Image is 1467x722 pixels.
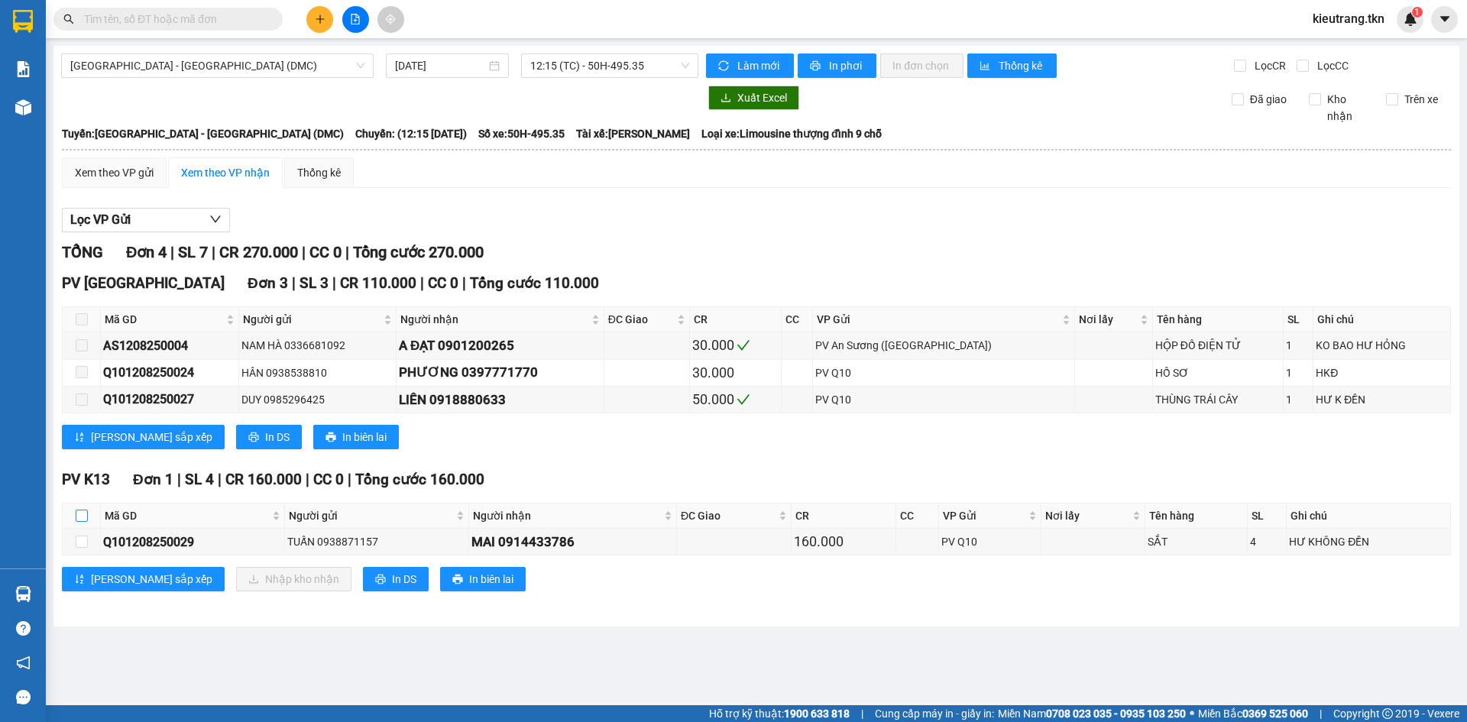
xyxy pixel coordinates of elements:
th: CC [896,503,939,529]
span: CC 0 [309,243,342,261]
sup: 1 [1412,7,1423,18]
td: PV Q10 [939,529,1041,555]
div: HÂN 0938538810 [241,364,393,381]
span: printer [810,60,823,73]
button: printerIn DS [236,425,302,449]
td: Q101208250029 [101,529,285,555]
span: ⚪️ [1190,711,1194,717]
span: ĐC Giao [681,507,776,524]
span: Nơi lấy [1045,507,1129,524]
span: | [462,274,466,292]
div: LIÊN 0918880633 [399,390,601,410]
span: aim [385,14,396,24]
input: 12/08/2025 [395,57,486,74]
div: SẮT [1148,533,1245,550]
button: printerIn biên lai [313,425,399,449]
span: Tổng cước 270.000 [353,243,484,261]
div: PV Q10 [941,533,1038,550]
span: plus [315,14,325,24]
span: CR 110.000 [340,274,416,292]
span: SL 7 [178,243,208,261]
button: In đơn chọn [880,53,963,78]
span: Số xe: 50H-495.35 [478,125,565,142]
span: [PERSON_NAME] sắp xếp [91,571,212,588]
th: CR [690,307,781,332]
input: Tìm tên, số ĐT hoặc mã đơn [84,11,264,28]
span: Trên xe [1398,91,1444,108]
span: | [348,471,351,488]
span: CR 160.000 [225,471,302,488]
span: PV [GEOGRAPHIC_DATA] [62,274,225,292]
span: | [345,243,349,261]
span: sort-ascending [74,432,85,444]
td: AS1208250004 [101,332,239,359]
span: message [16,690,31,704]
span: | [306,471,309,488]
th: Ghi chú [1313,307,1451,332]
div: A ĐẠT 0901200265 [399,335,601,356]
td: Q101208250024 [101,360,239,387]
span: In DS [392,571,416,588]
span: Tổng cước 110.000 [470,274,599,292]
span: check [737,393,750,406]
div: MAI 0914433786 [471,532,674,552]
span: In DS [265,429,290,445]
span: SL 4 [185,471,214,488]
span: VP Gửi [943,507,1025,524]
div: Q101208250024 [103,363,236,382]
div: 30.000 [692,362,778,384]
div: HƯ KHÔNG ĐỀN [1289,533,1448,550]
img: logo-vxr [13,10,33,33]
span: ĐC Giao [608,311,674,328]
span: notification [16,656,31,670]
span: PV K13 [62,471,110,488]
span: Lọc VP Gửi [70,210,131,229]
div: 1 [1286,364,1310,381]
span: | [861,705,863,722]
span: Kho nhận [1321,91,1375,125]
div: 1 [1286,337,1310,354]
img: warehouse-icon [15,586,31,602]
div: HỒ SƠ [1155,364,1281,381]
span: Người nhận [400,311,588,328]
span: Miền Bắc [1198,705,1308,722]
span: Hỗ trợ kỹ thuật: [709,705,850,722]
span: Đơn 3 [248,274,288,292]
span: caret-down [1438,12,1452,26]
span: copyright [1382,708,1393,719]
span: Tổng cước 160.000 [355,471,484,488]
span: CC 0 [313,471,344,488]
button: caret-down [1431,6,1458,33]
button: printerIn phơi [798,53,876,78]
div: PV Q10 [815,391,1071,408]
strong: 1900 633 818 [784,707,850,720]
span: Mã GD [105,507,269,524]
div: NAM HÀ 0336681092 [241,337,393,354]
span: [PERSON_NAME] sắp xếp [91,429,212,445]
div: TUẤN 0938871157 [287,533,466,550]
td: Q101208250027 [101,387,239,413]
button: plus [306,6,333,33]
span: Đơn 4 [126,243,167,261]
span: sync [718,60,731,73]
div: AS1208250004 [103,336,236,355]
button: aim [377,6,404,33]
span: | [1320,705,1322,722]
td: PV Q10 [813,360,1074,387]
span: search [63,14,74,24]
span: printer [452,574,463,586]
div: KO BAO HƯ HỎNG [1316,337,1448,354]
th: SL [1248,503,1287,529]
li: [STREET_ADDRESS][PERSON_NAME]. [GEOGRAPHIC_DATA], Tỉnh [GEOGRAPHIC_DATA] [143,37,639,57]
span: | [177,471,181,488]
span: Thống kê [999,57,1044,74]
span: printer [325,432,336,444]
div: HỘP ĐỒ ĐIỆN TỬ [1155,337,1281,354]
div: 4 [1250,533,1284,550]
span: | [420,274,424,292]
button: file-add [342,6,369,33]
button: printerIn DS [363,567,429,591]
span: Miền Nam [998,705,1186,722]
span: In biên lai [342,429,387,445]
span: Đơn 1 [133,471,173,488]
